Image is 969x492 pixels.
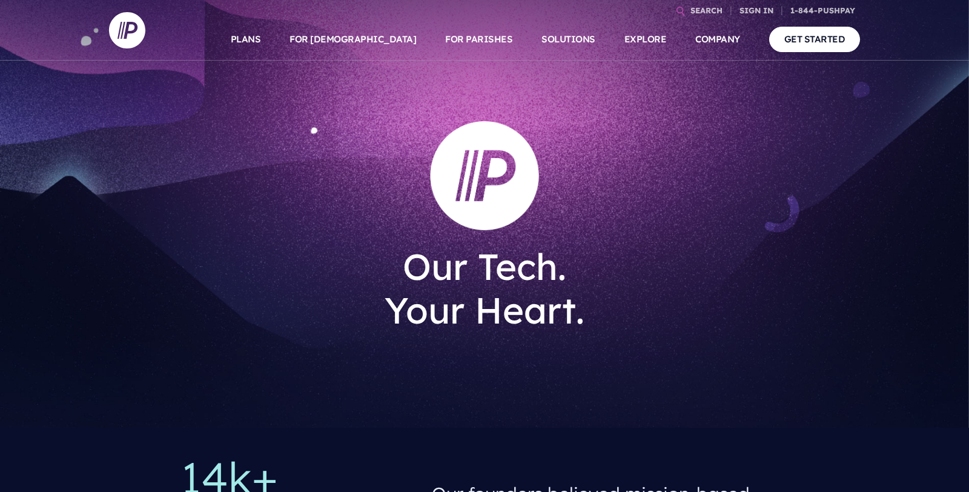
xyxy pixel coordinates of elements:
[306,235,663,342] h1: Our Tech. Your Heart.
[624,18,667,61] a: EXPLORE
[231,18,261,61] a: PLANS
[289,18,416,61] a: FOR [DEMOGRAPHIC_DATA]
[541,18,595,61] a: SOLUTIONS
[769,27,861,52] a: GET STARTED
[695,18,740,61] a: COMPANY
[445,18,512,61] a: FOR PARISHES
